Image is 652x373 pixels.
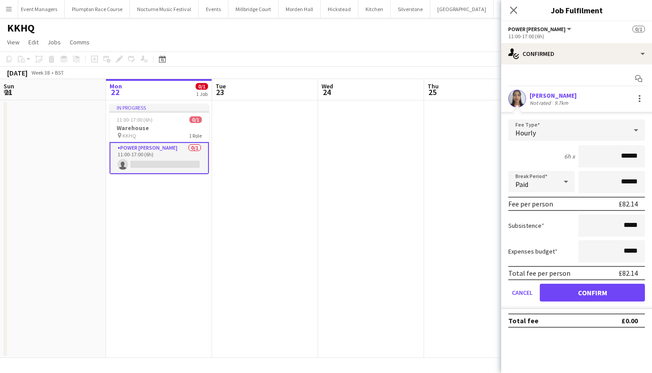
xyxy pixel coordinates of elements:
span: Sun [4,82,14,90]
button: Events [199,0,228,18]
button: Silverstone [391,0,430,18]
span: Thu [428,82,439,90]
span: Paid [515,180,528,189]
button: Power [PERSON_NAME] [508,26,573,32]
button: Plumpton Race Course [65,0,130,18]
span: Power Porter [508,26,566,32]
h3: Job Fulfilment [501,4,652,16]
span: KKHQ [122,132,136,139]
app-job-card: In progress11:00-17:00 (6h)0/1Warehouse KKHQ1 RolePower [PERSON_NAME]0/111:00-17:00 (6h) [110,104,209,174]
span: 1 Role [189,132,202,139]
div: £82.14 [619,199,638,208]
span: 0/1 [189,116,202,123]
button: [GEOGRAPHIC_DATA] [494,0,557,18]
h1: KKHQ [7,21,35,35]
div: 11:00-17:00 (6h) [508,33,645,40]
span: Tue [216,82,226,90]
span: 21 [2,87,14,97]
div: [PERSON_NAME] [530,91,577,99]
div: Confirmed [501,43,652,64]
div: 9.7km [553,99,570,106]
span: 25 [426,87,439,97]
span: Mon [110,82,122,90]
span: 0/1 [196,83,208,90]
span: Edit [28,38,39,46]
span: 11:00-17:00 (6h) [117,116,153,123]
span: 24 [320,87,333,97]
label: Subsistence [508,222,544,230]
label: Expenses budget [508,247,558,255]
app-card-role: Power [PERSON_NAME]0/111:00-17:00 (6h) [110,142,209,174]
div: £0.00 [621,316,638,325]
button: Cancel [508,284,536,302]
button: Morden Hall [279,0,321,18]
div: Not rated [530,99,553,106]
span: Comms [70,38,90,46]
span: 0/1 [632,26,645,32]
div: Fee per person [508,199,553,208]
a: Comms [66,36,93,48]
button: Confirm [540,284,645,302]
div: 1 Job [196,91,208,97]
span: Wed [322,82,333,90]
a: View [4,36,23,48]
span: Jobs [47,38,61,46]
button: Millbridge Court [228,0,279,18]
span: Hourly [515,128,536,137]
span: Week 38 [29,69,51,76]
div: Total fee [508,316,538,325]
div: [DATE] [7,68,27,77]
button: Nocturne Music Festival [130,0,199,18]
a: Edit [25,36,42,48]
div: Total fee per person [508,269,570,278]
div: £82.14 [619,269,638,278]
span: View [7,38,20,46]
a: Jobs [44,36,64,48]
h3: Warehouse [110,124,209,132]
button: Event Managers [14,0,65,18]
button: [GEOGRAPHIC_DATA] [430,0,494,18]
div: In progress [110,104,209,111]
div: BST [55,69,64,76]
span: 23 [214,87,226,97]
button: Hickstead [321,0,358,18]
div: 6h x [564,152,575,160]
button: Kitchen [358,0,391,18]
span: 22 [108,87,122,97]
